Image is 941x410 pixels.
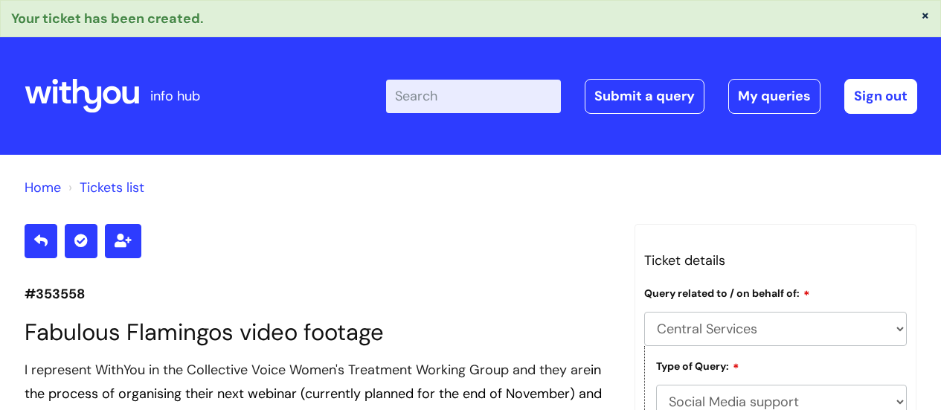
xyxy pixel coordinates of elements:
[25,179,61,196] a: Home
[65,176,144,199] li: Tickets list
[25,282,612,306] p: #353558
[80,179,144,196] a: Tickets list
[644,285,810,300] label: Query related to / on behalf of:
[386,79,917,113] div: | -
[656,358,739,373] label: Type of Query:
[921,8,930,22] button: ×
[386,80,561,112] input: Search
[585,79,704,113] a: Submit a query
[25,361,591,379] span: I represent WithYou in the Collective Voice Women's Treatment Working Group and they are
[25,318,612,346] h1: Fabulous Flamingos video footage
[844,79,917,113] a: Sign out
[728,79,820,113] a: My queries
[25,176,61,199] li: Solution home
[644,249,908,272] h3: Ticket details
[150,84,200,108] p: info hub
